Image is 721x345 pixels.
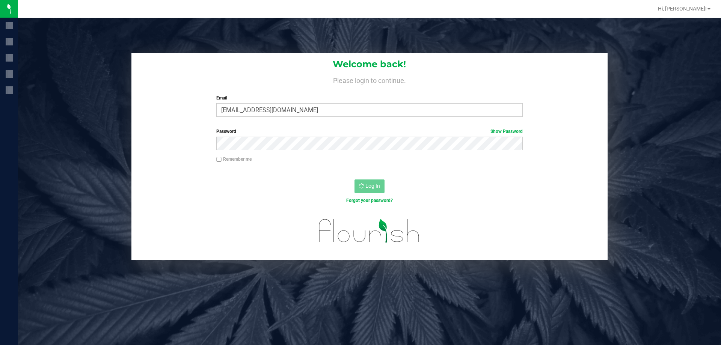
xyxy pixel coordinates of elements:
[216,95,522,101] label: Email
[365,183,380,189] span: Log In
[346,198,393,203] a: Forgot your password?
[310,212,429,250] img: flourish_logo.svg
[131,59,608,69] h1: Welcome back!
[490,129,523,134] a: Show Password
[658,6,707,12] span: Hi, [PERSON_NAME]!
[216,157,222,162] input: Remember me
[354,179,385,193] button: Log In
[216,129,236,134] span: Password
[131,75,608,84] h4: Please login to continue.
[216,156,252,163] label: Remember me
